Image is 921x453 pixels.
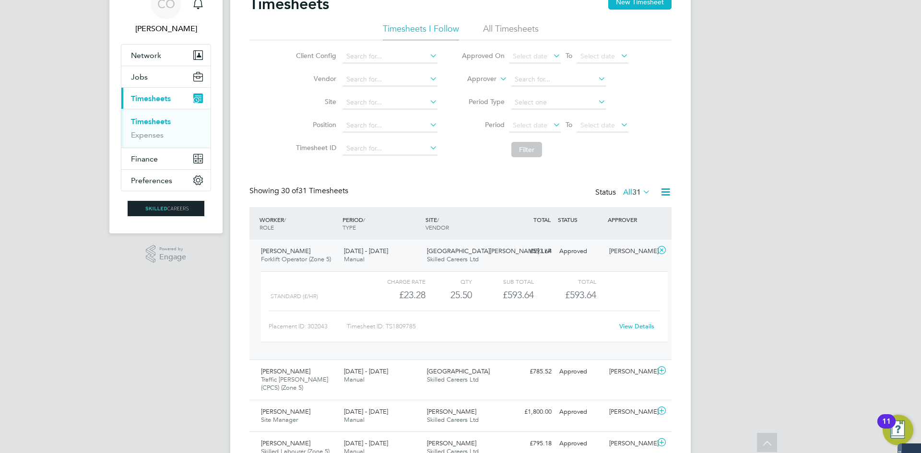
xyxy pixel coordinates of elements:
div: Timesheet ID: TS1809785 [347,319,613,334]
div: Sub Total [472,276,534,287]
span: Forklift Operator (Zone 5) [261,255,331,263]
span: [PERSON_NAME] [427,407,476,416]
button: Preferences [121,170,211,191]
label: Timesheet ID [293,143,336,152]
div: £795.18 [506,436,555,452]
span: Select date [513,52,547,60]
button: Timesheets [121,88,211,109]
span: Site Manager [261,416,298,424]
input: Search for... [343,142,437,155]
button: Network [121,45,211,66]
label: Position [293,120,336,129]
span: / [284,216,286,223]
label: Approved On [461,51,505,60]
span: Select date [513,121,547,129]
span: 31 Timesheets [281,186,348,196]
label: Site [293,97,336,106]
div: Charge rate [364,276,425,287]
span: [PERSON_NAME] [261,439,310,447]
span: VENDOR [425,223,449,231]
img: skilledcareers-logo-retina.png [128,201,204,216]
div: Timesheets [121,109,211,148]
div: £1,800.00 [506,404,555,420]
span: Standard (£/HR) [271,293,318,300]
div: SITE [423,211,506,236]
span: / [363,216,365,223]
label: Client Config [293,51,336,60]
input: Search for... [343,73,437,86]
li: All Timesheets [483,23,539,40]
span: To [563,49,575,62]
span: / [437,216,439,223]
span: Skilled Careers Ltd [427,255,479,263]
label: Vendor [293,74,336,83]
span: Finance [131,154,158,163]
span: Manual [344,255,365,263]
span: [PERSON_NAME] [261,247,310,255]
span: Skilled Careers Ltd [427,416,479,424]
button: Open Resource Center, 11 new notifications [883,415,913,445]
span: Preferences [131,176,172,185]
div: Showing [249,186,350,196]
span: Powered by [159,245,186,253]
span: [DATE] - [DATE] [344,247,388,255]
div: WORKER [257,211,340,236]
span: Manual [344,416,365,424]
div: Placement ID: 302043 [269,319,347,334]
span: [PERSON_NAME] [261,407,310,416]
span: [PERSON_NAME] [427,439,476,447]
div: Status [595,186,652,199]
label: All [623,187,650,197]
span: TYPE [342,223,356,231]
div: STATUS [555,211,605,228]
span: [DATE] - [DATE] [344,367,388,375]
a: Go to home page [121,201,211,216]
span: Network [131,51,161,60]
div: 11 [882,421,891,434]
div: [PERSON_NAME] [605,244,655,259]
span: Engage [159,253,186,261]
span: ROLE [260,223,274,231]
div: £593.64 [472,287,534,303]
div: QTY [425,276,472,287]
span: [DATE] - [DATE] [344,407,388,416]
span: TOTAL [533,216,551,223]
label: Period [461,120,505,129]
span: Traffic [PERSON_NAME] (CPCS) (Zone 5) [261,375,328,392]
button: Filter [511,142,542,157]
span: Jobs [131,72,148,81]
div: Approved [555,436,605,452]
div: £785.52 [506,364,555,380]
span: 30 of [281,186,298,196]
span: Select date [580,121,615,129]
div: [PERSON_NAME] [605,404,655,420]
span: Skilled Careers Ltd [427,375,479,383]
div: Approved [555,244,605,259]
div: £23.28 [364,287,425,303]
span: Timesheets [131,94,171,103]
div: PERIOD [340,211,423,236]
button: Jobs [121,66,211,87]
div: [PERSON_NAME] [605,436,655,452]
input: Search for... [343,50,437,63]
div: Approved [555,364,605,380]
div: Approved [555,404,605,420]
span: [GEOGRAPHIC_DATA][PERSON_NAME] LLP [427,247,551,255]
span: £593.64 [565,289,596,301]
label: Approver [453,74,496,84]
a: Powered byEngage [146,245,187,263]
div: 25.50 [425,287,472,303]
input: Search for... [343,119,437,132]
a: Timesheets [131,117,171,126]
span: [GEOGRAPHIC_DATA] [427,367,490,375]
label: Period Type [461,97,505,106]
span: Ciara O'Connell [121,23,211,35]
input: Search for... [511,73,606,86]
div: APPROVER [605,211,655,228]
a: View Details [619,322,654,330]
a: Expenses [131,130,164,139]
button: Finance [121,148,211,169]
input: Select one [511,96,606,109]
span: [PERSON_NAME] [261,367,310,375]
div: Total [534,276,596,287]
